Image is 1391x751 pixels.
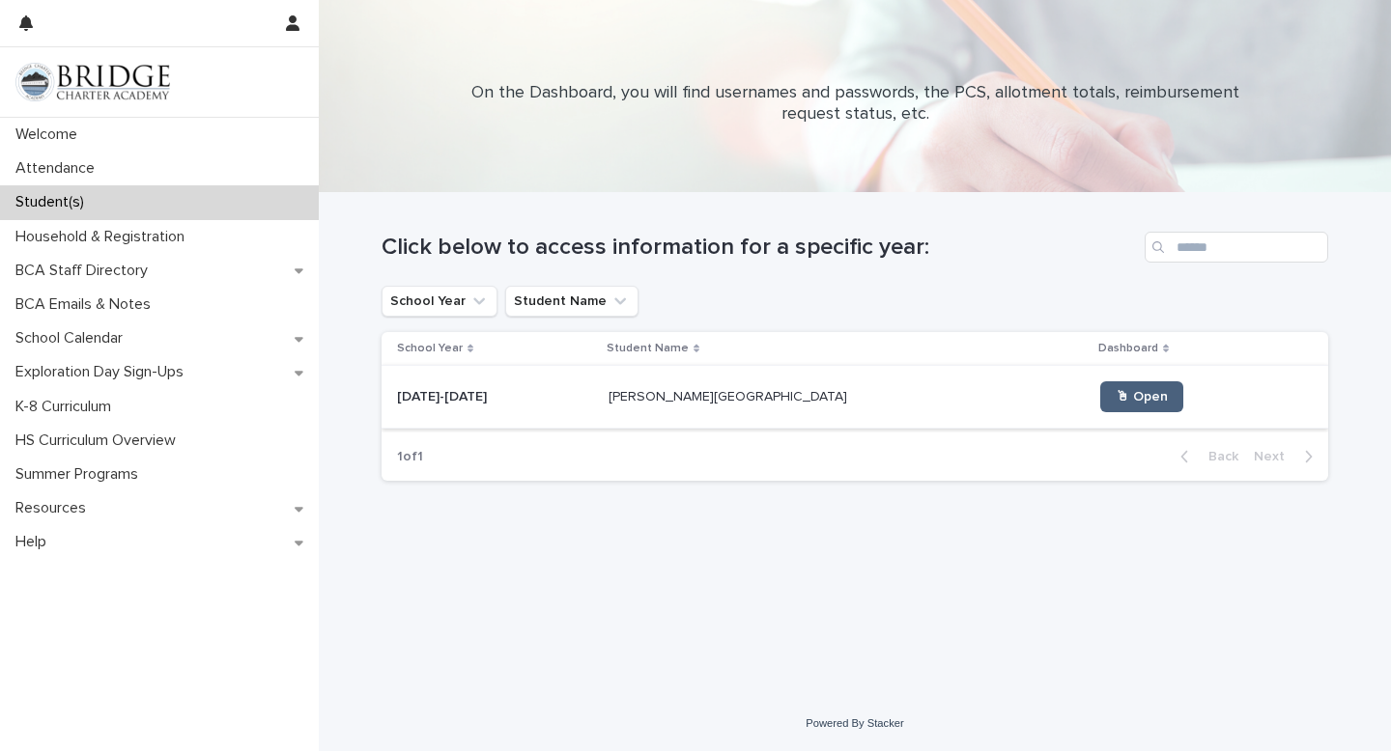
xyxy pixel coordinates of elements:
[8,363,199,381] p: Exploration Day Sign-Ups
[382,286,497,317] button: School Year
[8,295,166,314] p: BCA Emails & Notes
[382,433,439,481] p: 1 of 1
[806,717,903,729] a: Powered By Stacker
[1246,448,1328,465] button: Next
[1165,448,1246,465] button: Back
[607,338,689,359] p: Student Name
[609,385,851,405] p: [PERSON_NAME][GEOGRAPHIC_DATA]
[8,499,101,517] p: Resources
[1254,450,1296,463] span: Next
[397,338,463,359] p: School Year
[8,431,191,450] p: HS Curriculum Overview
[1098,338,1158,359] p: Dashboard
[8,465,154,484] p: Summer Programs
[1116,390,1168,403] span: 🖱 Open
[1197,450,1238,463] span: Back
[397,385,491,405] p: [DATE]-[DATE]
[1145,232,1328,263] input: Search
[505,286,639,317] button: Student Name
[382,366,1328,429] tr: [DATE]-[DATE][DATE]-[DATE] [PERSON_NAME][GEOGRAPHIC_DATA][PERSON_NAME][GEOGRAPHIC_DATA] 🖱 Open
[8,125,93,144] p: Welcome
[15,63,170,101] img: V1C1m3IdTEidaUdm9Hs0
[8,533,62,551] p: Help
[8,193,99,211] p: Student(s)
[468,83,1241,125] p: On the Dashboard, you will find usernames and passwords, the PCS, allotment totals, reimbursement...
[8,398,127,416] p: K-8 Curriculum
[8,262,163,280] p: BCA Staff Directory
[8,228,200,246] p: Household & Registration
[8,329,138,348] p: School Calendar
[8,159,110,178] p: Attendance
[1100,381,1183,412] a: 🖱 Open
[382,234,1137,262] h1: Click below to access information for a specific year:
